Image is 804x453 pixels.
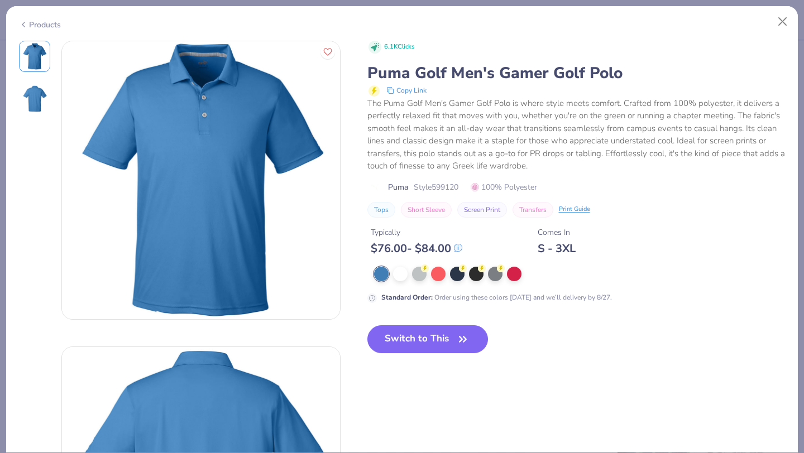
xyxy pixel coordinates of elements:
[19,19,61,31] div: Products
[471,181,537,193] span: 100% Polyester
[538,242,576,256] div: S - 3XL
[367,62,786,84] div: Puma Golf Men's Gamer Golf Polo
[559,205,590,214] div: Print Guide
[414,181,458,193] span: Style 599120
[371,226,462,238] div: Typically
[381,292,612,302] div: Order using these colors [DATE] and we’ll delivery by 8/27.
[457,202,507,218] button: Screen Print
[21,85,48,112] img: Back
[367,325,489,353] button: Switch to This
[538,226,576,238] div: Comes In
[401,202,452,218] button: Short Sleeve
[367,97,786,172] div: The Puma Golf Men's Gamer Golf Polo is where style meets comfort. Crafted from 100% polyester, it...
[62,41,340,319] img: Front
[772,11,793,32] button: Close
[513,202,553,218] button: Transfers
[371,242,462,256] div: $ 76.00 - $ 84.00
[367,183,382,192] img: brand logo
[388,181,408,193] span: Puma
[320,45,335,59] button: Like
[21,43,48,70] img: Front
[367,202,395,218] button: Tops
[383,84,430,97] button: copy to clipboard
[384,42,414,52] span: 6.1K Clicks
[381,293,433,302] strong: Standard Order :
